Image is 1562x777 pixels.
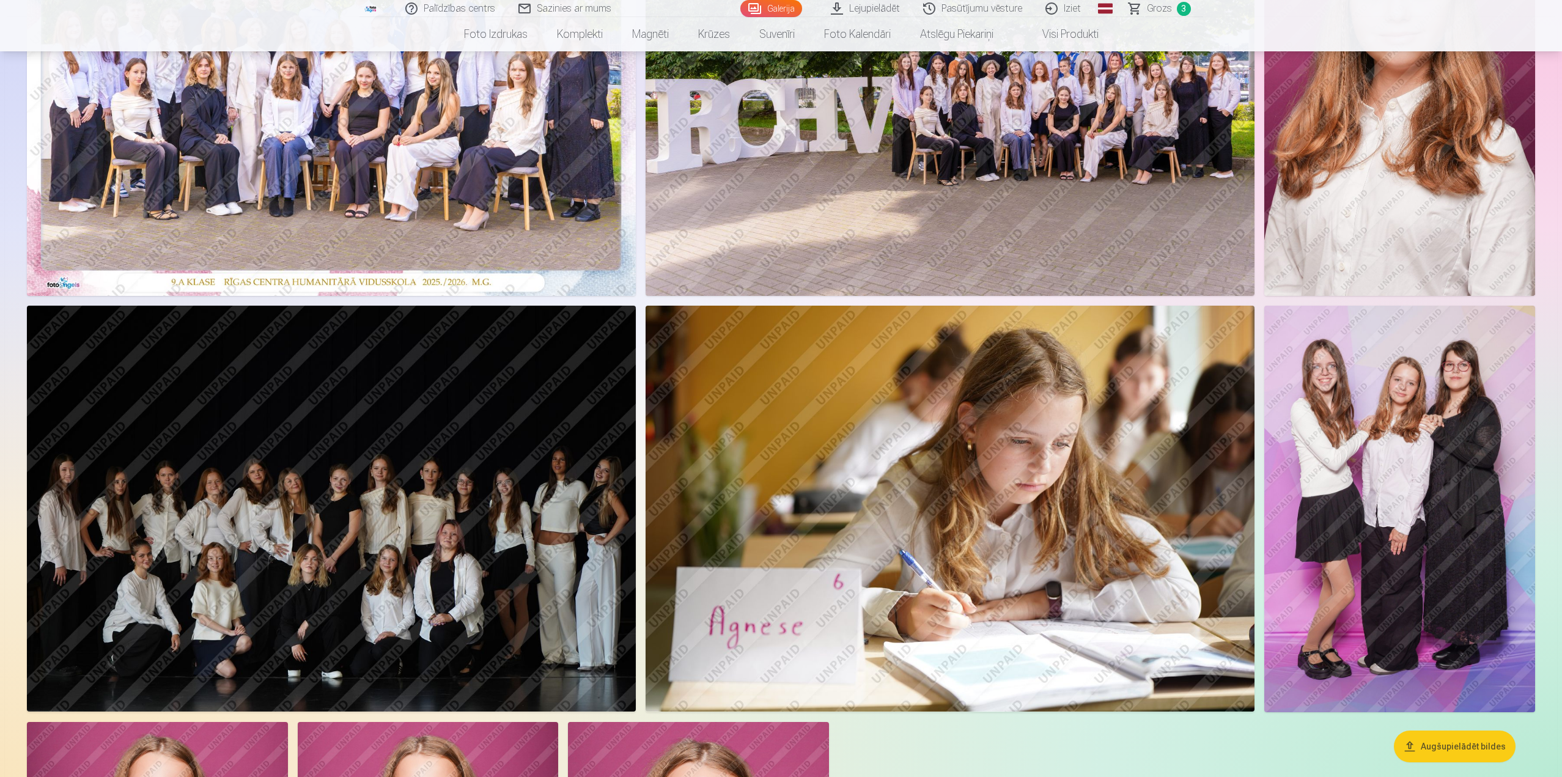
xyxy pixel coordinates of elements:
a: Atslēgu piekariņi [905,17,1008,51]
a: Visi produkti [1008,17,1113,51]
a: Foto izdrukas [449,17,542,51]
img: /fa1 [364,5,378,12]
a: Suvenīri [745,17,809,51]
a: Magnēti [617,17,683,51]
span: Grozs [1147,1,1172,16]
a: Foto kalendāri [809,17,905,51]
span: 3 [1177,2,1191,16]
a: Krūzes [683,17,745,51]
a: Komplekti [542,17,617,51]
button: Augšupielādēt bildes [1394,731,1516,762]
